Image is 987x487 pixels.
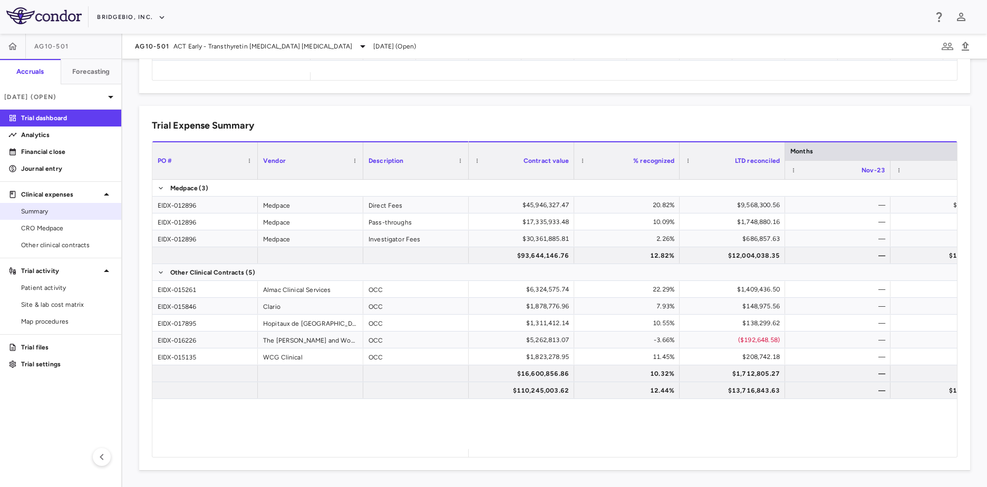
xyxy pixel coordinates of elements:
[478,247,569,264] div: $93,644,146.76
[369,157,404,164] span: Description
[478,332,569,348] div: $5,262,813.07
[584,213,674,230] div: 10.09%
[689,213,780,230] div: $1,748,880.16
[21,317,113,326] span: Map procedures
[152,348,258,365] div: EIDX-015135
[689,230,780,247] div: $686,857.63
[584,281,674,298] div: 22.29%
[21,113,113,123] p: Trial dashboard
[689,247,780,264] div: $12,004,038.35
[795,365,885,382] div: —
[258,230,363,247] div: Medpace
[21,300,113,309] span: Site & lab cost matrix
[170,264,245,281] span: Other Clinical Contracts
[584,315,674,332] div: 10.55%
[584,197,674,213] div: 20.82%
[21,223,113,233] span: CRO Medpace
[34,42,69,51] span: AG10-501
[795,197,885,213] div: —
[689,197,780,213] div: $9,568,300.56
[363,298,469,314] div: OCC
[263,157,286,164] span: Vendor
[478,281,569,298] div: $6,324,575.74
[152,197,258,213] div: EIDX-012896
[363,348,469,365] div: OCC
[21,207,113,216] span: Summary
[478,213,569,230] div: $17,335,933.48
[21,190,100,199] p: Clinical expenses
[152,230,258,247] div: EIDX-012896
[258,315,363,331] div: Hopitaux de [GEOGRAPHIC_DATA]
[258,197,363,213] div: Medpace
[152,315,258,331] div: EIDX-017895
[363,230,469,247] div: Investigator Fees
[21,266,100,276] p: Trial activity
[689,281,780,298] div: $1,409,436.50
[363,315,469,331] div: OCC
[363,213,469,230] div: Pass-throughs
[584,247,674,264] div: 12.82%
[363,332,469,348] div: OCC
[584,365,674,382] div: 10.32%
[199,180,208,197] span: (3)
[795,348,885,365] div: —
[689,315,780,332] div: $138,299.62
[478,348,569,365] div: $1,823,278.95
[152,213,258,230] div: EIDX-012896
[6,7,82,24] img: logo-full-SnFGN8VE.png
[478,315,569,332] div: $1,311,412.14
[21,283,113,293] span: Patient activity
[795,230,885,247] div: —
[795,298,885,315] div: —
[246,264,255,281] span: (5)
[363,197,469,213] div: Direct Fees
[152,298,258,314] div: EIDX-015846
[170,180,198,197] span: Medpace
[258,281,363,297] div: Almac Clinical Services
[478,365,569,382] div: $16,600,856.86
[795,332,885,348] div: —
[524,157,569,164] span: Contract value
[21,164,113,173] p: Journal entry
[152,119,254,133] h6: Trial Expense Summary
[373,42,416,51] span: [DATE] (Open)
[258,213,363,230] div: Medpace
[21,147,113,157] p: Financial close
[72,67,110,76] h6: Forecasting
[689,298,780,315] div: $148,975.56
[735,157,780,164] span: LTD reconciled
[258,348,363,365] div: WCG Clinical
[363,281,469,297] div: OCC
[97,9,166,26] button: BridgeBio, Inc.
[173,42,352,51] span: ACT Early - Transthyretin [MEDICAL_DATA] [MEDICAL_DATA]
[152,281,258,297] div: EIDX-015261
[478,298,569,315] div: $1,878,776.96
[689,348,780,365] div: $208,742.18
[21,343,113,352] p: Trial files
[478,382,569,399] div: $110,245,003.62
[633,157,674,164] span: % recognized
[689,365,780,382] div: $1,712,805.27
[584,298,674,315] div: 7.93%
[584,230,674,247] div: 2.26%
[795,315,885,332] div: —
[862,167,885,174] span: Nov-23
[795,213,885,230] div: —
[795,247,885,264] div: —
[689,382,780,399] div: $13,716,843.63
[158,157,172,164] span: PO #
[795,281,885,298] div: —
[4,92,104,102] p: [DATE] (Open)
[21,240,113,250] span: Other clinical contracts
[16,67,44,76] h6: Accruals
[584,382,674,399] div: 12.44%
[795,382,885,399] div: —
[689,332,780,348] div: ($192,648.58)
[584,348,674,365] div: 11.45%
[478,197,569,213] div: $45,946,327.47
[584,332,674,348] div: -3.66%
[790,148,813,155] span: Months
[135,42,169,51] span: AG10-501
[21,130,113,140] p: Analytics
[21,359,113,369] p: Trial settings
